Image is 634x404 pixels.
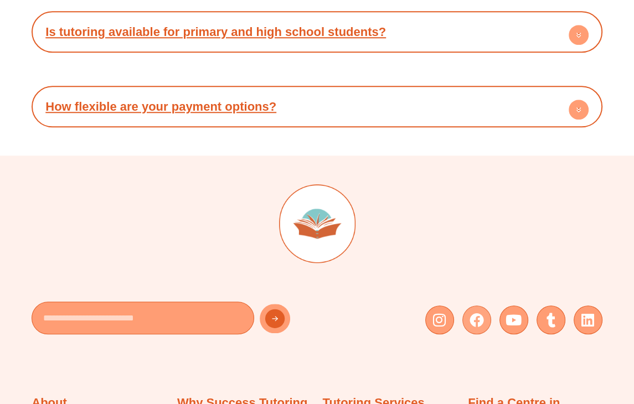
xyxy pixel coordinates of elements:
form: New Form [32,302,311,340]
iframe: Chat Widget [450,279,634,404]
div: Is tutoring available for primary and high school students? [37,17,597,47]
a: How flexible are your payment options? [45,100,276,113]
div: How flexible are your payment options? [37,91,597,122]
a: Is tutoring available for primary and high school students? [45,25,386,39]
